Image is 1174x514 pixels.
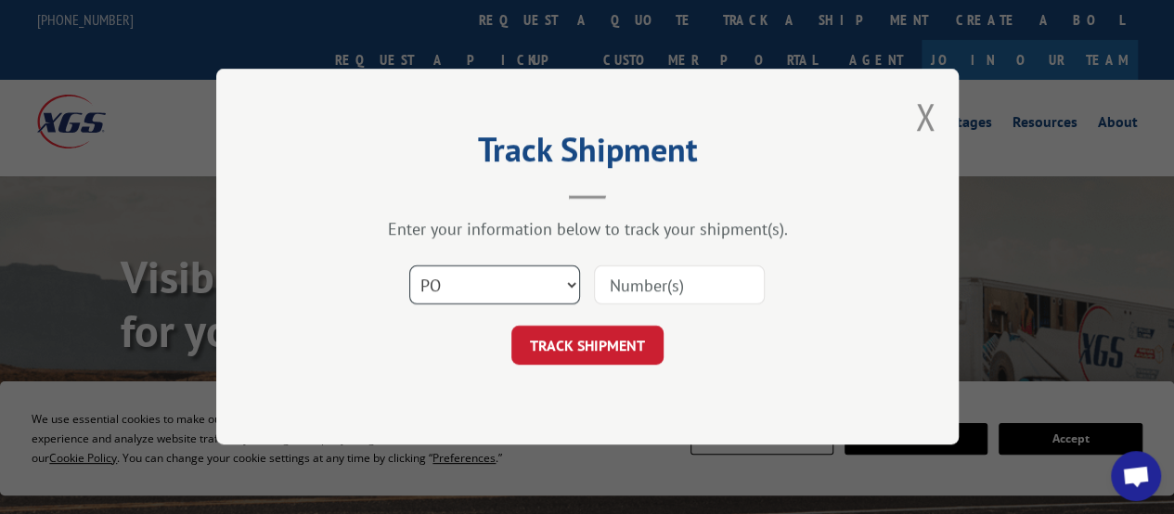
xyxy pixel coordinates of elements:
h2: Track Shipment [309,136,866,172]
button: TRACK SHIPMENT [511,327,664,366]
div: Enter your information below to track your shipment(s). [309,219,866,240]
div: Open chat [1111,451,1161,501]
button: Close modal [915,92,935,141]
input: Number(s) [594,266,765,305]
